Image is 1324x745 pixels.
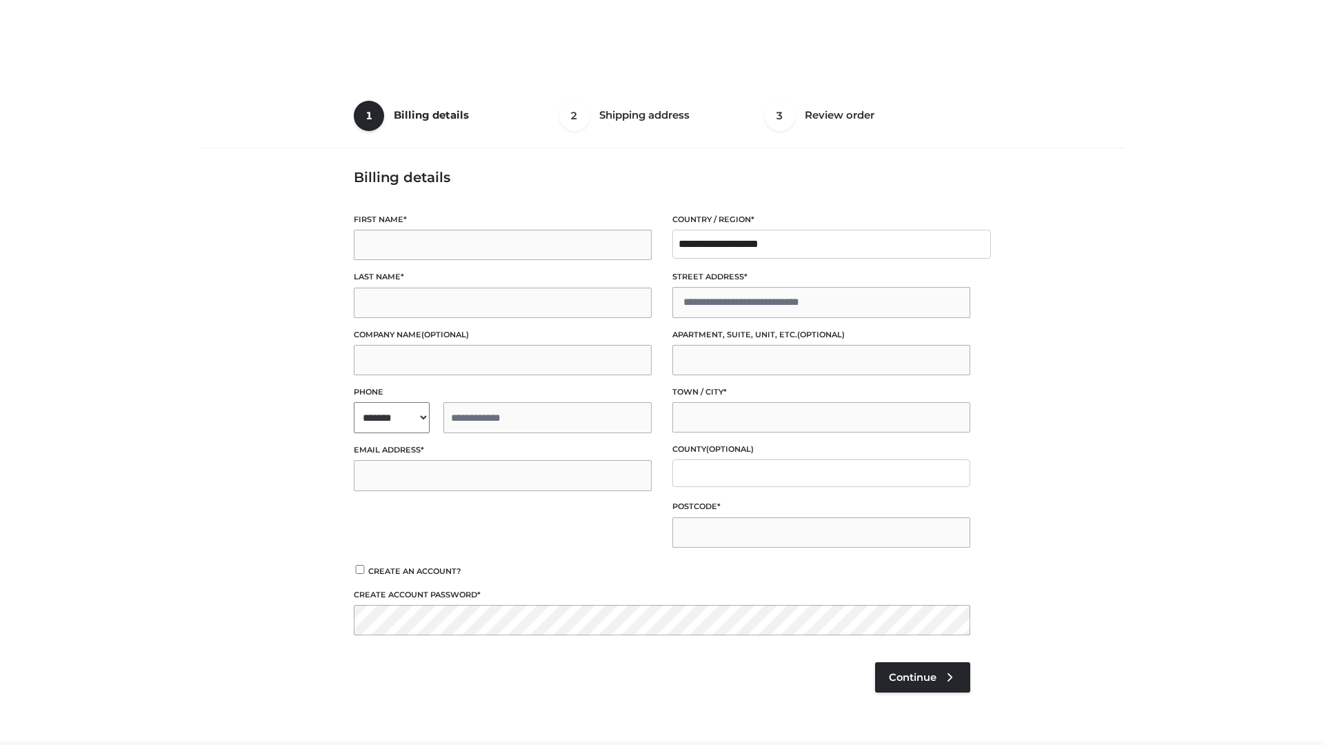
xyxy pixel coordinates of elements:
h3: Billing details [354,169,970,186]
span: Billing details [394,108,469,121]
label: County [672,443,970,456]
label: Company name [354,328,652,341]
span: (optional) [797,330,845,339]
span: 1 [354,101,384,131]
label: Town / City [672,386,970,399]
label: Country / Region [672,213,970,226]
label: Last name [354,270,652,284]
span: 2 [559,101,590,131]
span: 3 [765,101,795,131]
span: Continue [889,671,936,684]
span: (optional) [706,444,754,454]
label: Create account password [354,588,970,602]
label: Street address [672,270,970,284]
input: Create an account? [354,565,366,574]
span: Create an account? [368,566,461,576]
label: Apartment, suite, unit, etc. [672,328,970,341]
span: Shipping address [599,108,690,121]
label: First name [354,213,652,226]
span: (optional) [421,330,469,339]
span: Review order [805,108,874,121]
label: Phone [354,386,652,399]
label: Email address [354,444,652,457]
label: Postcode [672,500,970,513]
a: Continue [875,662,970,693]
